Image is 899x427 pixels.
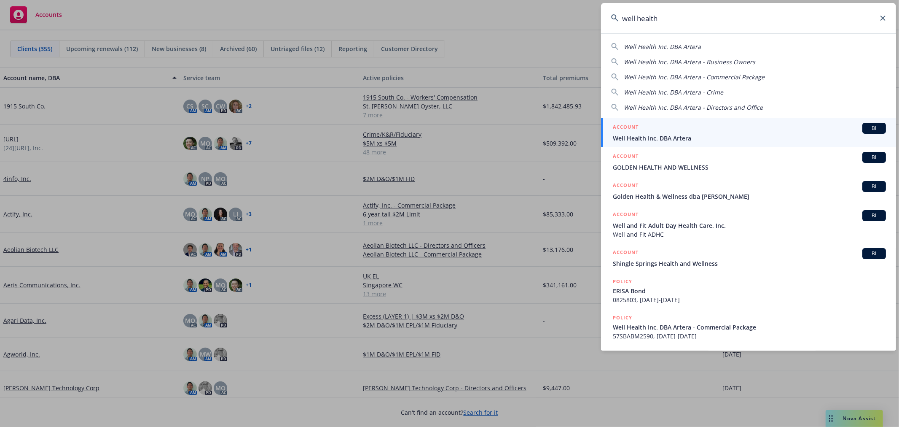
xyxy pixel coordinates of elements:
[601,147,896,176] a: ACCOUNTBIGOLDEN HEALTH AND WELLNESS
[601,273,896,309] a: POLICYERISA Bond0825803, [DATE]-[DATE]
[613,295,886,304] span: 0825803, [DATE]-[DATE]
[613,210,639,220] h5: ACCOUNT
[613,313,632,322] h5: POLICY
[601,243,896,273] a: ACCOUNTBIShingle Springs Health and Wellness
[613,286,886,295] span: ERISA Bond
[624,73,765,81] span: Well Health Inc. DBA Artera - Commercial Package
[613,332,886,341] span: 57SBABM2590, [DATE]-[DATE]
[613,163,886,172] span: GOLDEN HEALTH AND WELLNESS
[613,221,886,230] span: Well and Fit Adult Day Health Care, Inc.
[601,309,896,345] a: POLICYWell Health Inc. DBA Artera - Commercial Package57SBABM2590, [DATE]-[DATE]
[601,176,896,205] a: ACCOUNTBIGolden Health & Wellness dba [PERSON_NAME]
[866,154,883,161] span: BI
[866,250,883,257] span: BI
[624,88,723,96] span: Well Health Inc. DBA Artera - Crime
[624,103,763,111] span: Well Health Inc. DBA Artera - Directors and Office
[601,205,896,243] a: ACCOUNTBIWell and Fit Adult Day Health Care, Inc.Well and Fit ADHC
[613,277,632,286] h5: POLICY
[613,259,886,268] span: Shingle Springs Health and Wellness
[601,118,896,147] a: ACCOUNTBIWell Health Inc. DBA Artera
[866,212,883,219] span: BI
[613,350,632,358] h5: POLICY
[601,345,896,381] a: POLICY
[866,183,883,190] span: BI
[613,230,886,239] span: Well and Fit ADHC
[613,248,639,258] h5: ACCOUNT
[613,123,639,133] h5: ACCOUNT
[601,3,896,33] input: Search...
[613,192,886,201] span: Golden Health & Wellness dba [PERSON_NAME]
[613,181,639,191] h5: ACCOUNT
[624,43,701,51] span: Well Health Inc. DBA Artera
[866,124,883,132] span: BI
[624,58,755,66] span: Well Health Inc. DBA Artera - Business Owners
[613,323,886,332] span: Well Health Inc. DBA Artera - Commercial Package
[613,134,886,143] span: Well Health Inc. DBA Artera
[613,152,639,162] h5: ACCOUNT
